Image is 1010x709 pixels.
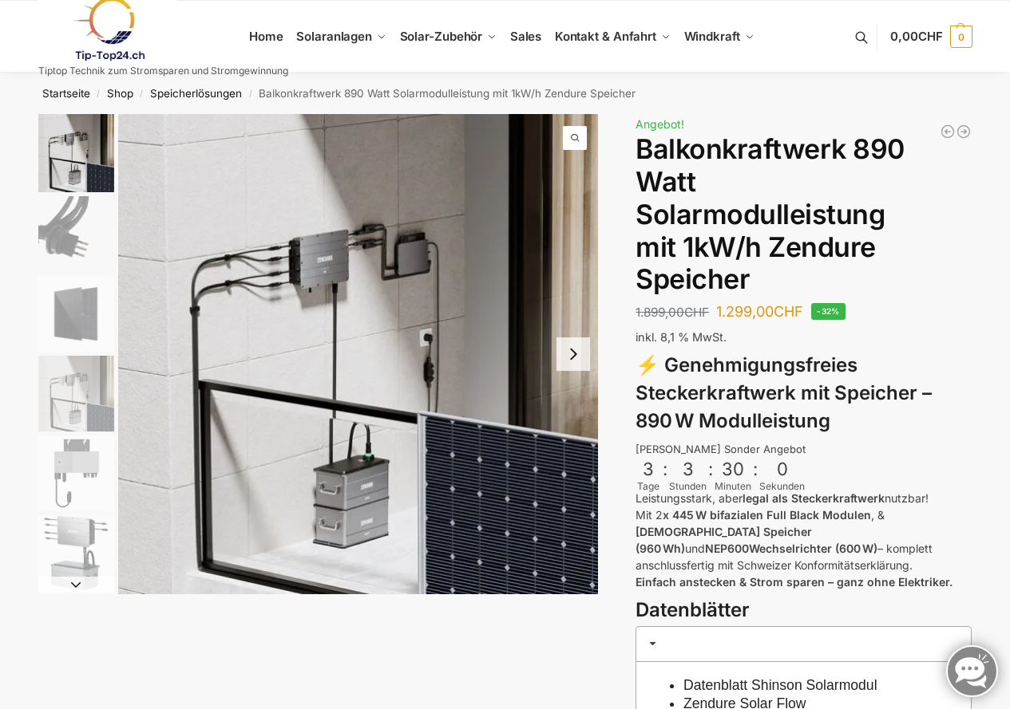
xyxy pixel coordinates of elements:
[34,114,114,194] li: 1 / 6
[715,479,751,494] div: Minuten
[637,459,659,479] div: 3
[636,490,972,590] p: Leistungsstark, aber nutzbar! Mit 2 , & und – komplett anschlussfertig mit Schweizer Konformitäts...
[510,29,542,44] span: Sales
[663,508,871,522] strong: x 445 W bifazialen Full Black Modulen
[761,459,803,479] div: 0
[400,29,483,44] span: Solar-Zubehör
[118,114,599,594] img: Zendure-solar-flow-Batteriespeicher für Balkonkraftwerke
[290,1,393,73] a: Solaranlagen
[669,479,707,494] div: Stunden
[636,117,684,131] span: Angebot!
[38,435,114,511] img: nep-microwechselrichter-600w
[133,88,150,100] span: /
[38,577,114,593] button: Next slide
[118,114,599,594] li: 1 / 6
[753,459,758,490] div: :
[677,1,761,73] a: Windkraft
[38,114,114,192] img: Zendure-solar-flow-Batteriespeicher für Balkonkraftwerke
[890,29,942,44] span: 0,00
[38,515,114,591] img: Zendure-Solaflow
[34,353,114,433] li: 4 / 6
[503,1,548,73] a: Sales
[34,274,114,353] li: 3 / 6
[716,303,803,320] bdi: 1.299,00
[956,124,972,140] a: Steckerkraftwerk mit 4 KW Speicher und 8 Solarmodulen mit 3600 Watt
[918,29,943,44] span: CHF
[890,13,972,61] a: 0,00CHF 0
[636,575,953,589] strong: Einfach anstecken & Strom sparen – ganz ohne Elektriker.
[38,196,114,272] img: Anschlusskabel-3meter_schweizer-stecker
[636,330,727,344] span: inkl. 8,1 % MwSt.
[743,491,885,505] strong: legal als Steckerkraftwerk
[811,303,846,320] span: -32%
[636,525,812,555] strong: [DEMOGRAPHIC_DATA] Speicher (960 Wh)
[34,433,114,513] li: 5 / 6
[10,73,1000,114] nav: Breadcrumb
[38,66,288,76] p: Tiptop Technik zum Stromsparen und Stromgewinnung
[34,513,114,593] li: 6 / 6
[556,337,590,371] button: Next slide
[38,356,114,431] img: Zendure-solar-flow-Batteriespeicher für Balkonkraftwerke
[683,677,877,693] a: Datenblatt Shinson Solarmodul
[548,1,677,73] a: Kontakt & Anfahrt
[90,88,107,100] span: /
[107,87,133,100] a: Shop
[393,1,503,73] a: Solar-Zubehör
[950,26,972,48] span: 0
[636,442,972,458] div: [PERSON_NAME] Sonder Angebot
[636,133,972,296] h1: Balkonkraftwerk 890 Watt Solarmodulleistung mit 1kW/h Zendure Speicher
[242,88,259,100] span: /
[34,194,114,274] li: 2 / 6
[296,29,372,44] span: Solaranlagen
[671,459,705,479] div: 3
[716,459,750,479] div: 30
[42,87,90,100] a: Startseite
[684,29,740,44] span: Windkraft
[759,479,805,494] div: Sekunden
[663,459,667,490] div: :
[38,276,114,352] img: Maysun
[636,352,972,435] h3: ⚡ Genehmigungsfreies Steckerkraftwerk mit Speicher – 890 W Modulleistung
[940,124,956,140] a: Balkonkraftwerk 890 Watt Solarmodulleistung mit 2kW/h Zendure Speicher
[118,114,599,594] a: Znedure solar flow Batteriespeicher fuer BalkonkraftwerkeZnedure solar flow Batteriespeicher fuer...
[636,479,661,494] div: Tage
[708,459,713,490] div: :
[555,29,656,44] span: Kontakt & Anfahrt
[636,597,972,624] h3: Datenblätter
[684,305,709,320] span: CHF
[705,542,877,555] strong: NEP600Wechselrichter (600 W)
[150,87,242,100] a: Speicherlösungen
[774,303,803,320] span: CHF
[636,305,709,320] bdi: 1.899,00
